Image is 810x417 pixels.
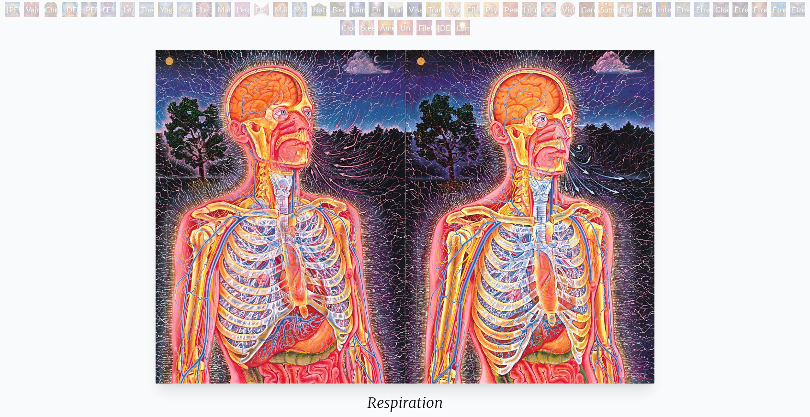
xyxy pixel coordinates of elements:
font: Être de diamant [696,5,723,37]
font: L'esprit anime la chair [236,5,260,48]
font: Steeplehead 2 [361,23,402,44]
font: Filet de l'Être [418,23,436,55]
font: Chant de l'Être Vajra [715,5,736,48]
font: Être du Bardo [639,5,659,37]
font: Peau d'ange [505,5,526,25]
font: Âme suprême [380,23,409,44]
font: Christ cosmique [45,5,77,25]
font: Bienveillance [332,5,376,14]
font: Nature de l'esprit [313,5,337,37]
font: Sunyata [600,5,627,14]
font: Cils Ophanic [466,5,495,25]
font: Clocher 1 [342,23,368,44]
font: Vision [PERSON_NAME] [562,5,622,25]
font: Yogi et la sphère de Möbius [160,5,185,71]
font: Transport séraphique amarré au Troisième Œil [428,5,465,71]
font: L'âme trouve son chemin [351,5,375,48]
font: Transfiguration [390,5,440,14]
font: Gardien de la vision infinie [581,5,608,60]
font: Des mains qui voient [256,5,277,48]
font: Théologue [141,5,176,14]
img: Breathing-1984-Alex-Grey-watermarked.jpg [156,50,654,384]
font: Yeux fractals [447,5,472,25]
font: Respiration [367,394,443,412]
font: Vajra Guru [26,5,43,25]
font: Psychomicrographie d'une pointe de plume de [PERSON_NAME] fractale [485,5,553,94]
font: Lotus spectral [524,5,550,25]
font: Main bénissante [294,5,330,25]
font: [DEMOGRAPHIC_DATA] [64,5,149,14]
font: Visage original [409,5,434,25]
font: Être maya [773,5,790,25]
font: [PERSON_NAME] [83,5,143,14]
font: Cristal de vision [543,5,565,37]
font: Être Vajra [734,5,752,25]
font: Mudra [179,5,202,14]
font: Lumière blanche [457,23,484,44]
font: Être d'écriture secrète [754,5,785,37]
font: Marche sur le feu [217,5,243,48]
font: [PERSON_NAME] [7,5,67,14]
font: Mains en prière [275,5,295,37]
font: Œil mystique [102,5,133,25]
font: Interêtre [658,5,687,14]
font: [DEMOGRAPHIC_DATA] lui-même [438,23,522,55]
font: Elfe cosmique [619,5,651,25]
font: Être joyau [677,5,695,25]
font: Un [400,23,410,32]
